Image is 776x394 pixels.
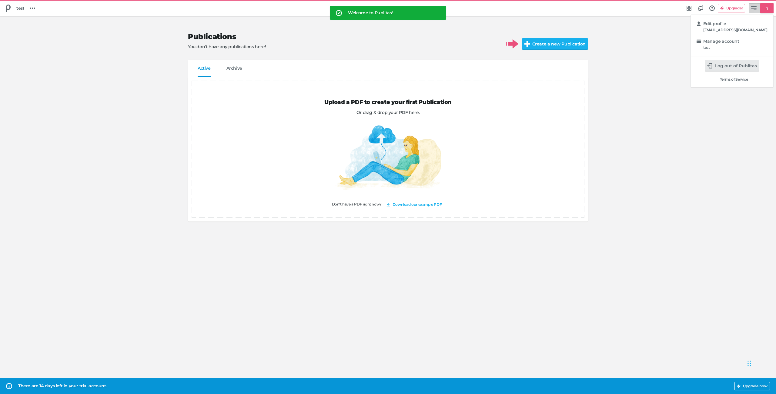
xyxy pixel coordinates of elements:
h5: Edit profile [703,21,726,26]
a: Manage accounttest [694,36,770,52]
div: Welcome to Publitas! [348,10,436,16]
div: There are 14 days left in your trial account. [18,383,731,389]
a: Terms of Service [717,75,751,84]
button: Log out of Publitas [705,60,759,72]
iframe: Chat Widget [746,348,776,377]
h5: Manage account [703,39,739,44]
div: test [703,45,710,50]
div: Drag [748,354,751,372]
div: [EMAIL_ADDRESS][DOMAIN_NAME] [703,28,768,32]
button: Upgrade now [734,382,770,390]
a: Edit profile[EMAIL_ADDRESS][DOMAIN_NAME] [694,18,770,35]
